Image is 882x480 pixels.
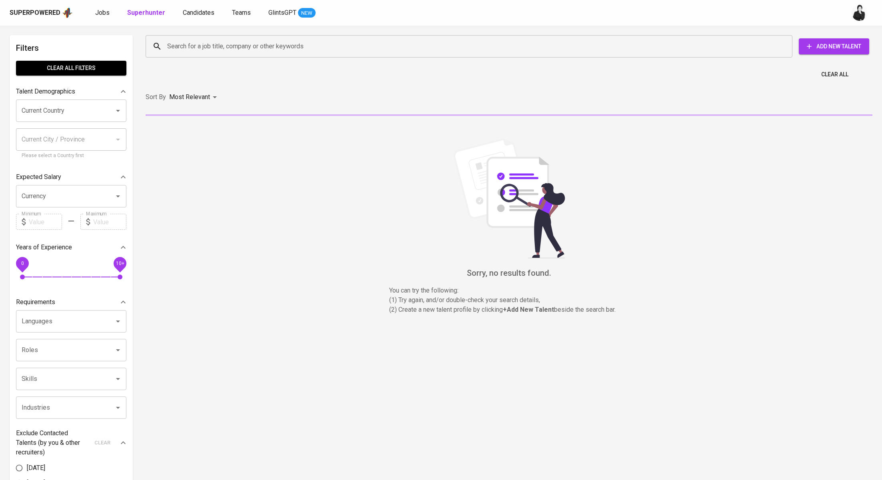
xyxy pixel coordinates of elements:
[232,8,252,18] a: Teams
[22,63,120,73] span: Clear All filters
[169,92,210,102] p: Most Relevant
[27,463,45,473] span: [DATE]
[389,286,629,295] p: You can try the following :
[22,152,121,160] p: Please select a Country first
[183,8,216,18] a: Candidates
[16,169,126,185] div: Expected Salary
[127,8,167,18] a: Superhunter
[503,306,554,313] b: + Add New Talent
[799,38,869,54] button: Add New Talent
[298,9,316,17] span: NEW
[16,172,61,182] p: Expected Salary
[16,84,126,100] div: Talent Demographics
[95,8,111,18] a: Jobs
[449,138,569,258] img: file_searching.svg
[821,70,848,80] span: Clear All
[818,67,852,82] button: Clear All
[21,261,24,266] span: 0
[146,92,166,102] p: Sort By
[29,214,62,230] input: Value
[852,5,868,21] img: medwi@glints.com
[146,267,872,279] h6: Sorry, no results found.
[16,239,126,255] div: Years of Experience
[112,191,124,202] button: Open
[268,9,296,16] span: GlintsGPT
[112,105,124,116] button: Open
[183,9,214,16] span: Candidates
[10,7,73,19] a: Superpoweredapp logo
[127,9,165,16] b: Superhunter
[389,305,629,315] p: (2) Create a new talent profile by clicking beside the search bar.
[16,428,126,457] div: Exclude Contacted Talents (by you & other recruiters)clear
[16,428,90,457] p: Exclude Contacted Talents (by you & other recruiters)
[389,295,629,305] p: (1) Try again, and/or double-check your search details,
[232,9,251,16] span: Teams
[16,61,126,76] button: Clear All filters
[16,243,72,252] p: Years of Experience
[16,294,126,310] div: Requirements
[112,402,124,413] button: Open
[16,42,126,54] h6: Filters
[169,90,220,105] div: Most Relevant
[93,214,126,230] input: Value
[112,316,124,327] button: Open
[116,261,124,266] span: 10+
[112,373,124,384] button: Open
[16,87,75,96] p: Talent Demographics
[16,297,55,307] p: Requirements
[95,9,110,16] span: Jobs
[10,8,60,18] div: Superpowered
[62,7,73,19] img: app logo
[805,42,863,52] span: Add New Talent
[268,8,316,18] a: GlintsGPT NEW
[112,345,124,356] button: Open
